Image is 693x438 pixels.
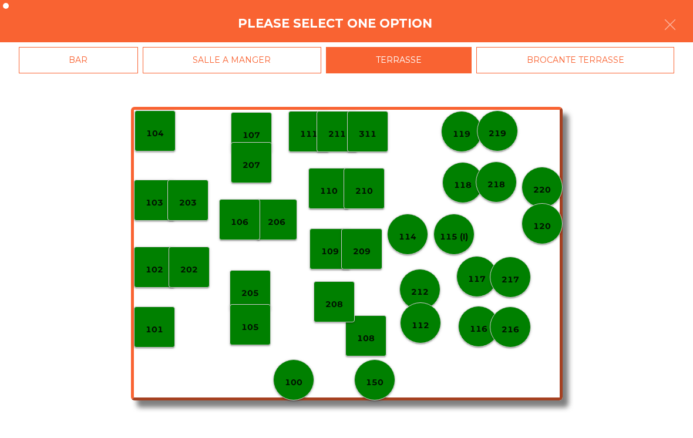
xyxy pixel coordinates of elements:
[231,215,248,229] p: 106
[321,245,339,258] p: 109
[359,127,376,141] p: 311
[238,15,432,32] h4: Please select one option
[502,273,519,287] p: 217
[355,184,373,198] p: 210
[243,159,260,172] p: 207
[146,127,164,140] p: 104
[399,230,416,244] p: 114
[19,47,138,73] div: BAR
[300,127,318,141] p: 111
[146,323,163,336] p: 101
[146,196,163,210] p: 103
[357,332,375,345] p: 108
[487,178,505,191] p: 218
[320,184,338,198] p: 110
[476,47,674,73] div: BROCANTE TERRASSE
[412,319,429,332] p: 112
[241,321,259,334] p: 105
[180,263,198,277] p: 202
[366,376,383,389] p: 150
[502,323,519,336] p: 216
[326,47,472,73] div: TERRASSE
[489,127,506,140] p: 219
[268,215,285,229] p: 206
[533,183,551,197] p: 220
[146,263,163,277] p: 102
[468,272,486,286] p: 117
[143,47,321,73] div: SALLE A MANGER
[285,376,302,389] p: 100
[533,220,551,233] p: 120
[353,245,371,258] p: 209
[440,230,468,244] p: 115 (I)
[411,285,429,299] p: 212
[325,298,343,311] p: 208
[179,196,197,210] p: 203
[241,287,259,300] p: 205
[470,322,487,336] p: 116
[454,178,472,192] p: 118
[453,127,470,141] p: 119
[328,127,346,141] p: 211
[243,129,260,142] p: 107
